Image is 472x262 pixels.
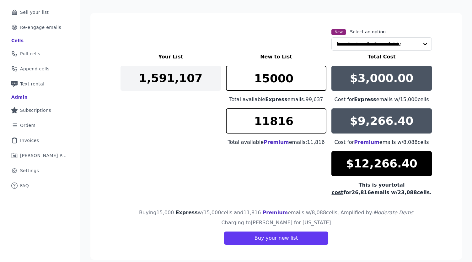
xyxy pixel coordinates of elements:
[221,219,331,227] h4: Charging to [PERSON_NAME] for [US_STATE]
[20,183,29,189] span: FAQ
[263,210,288,216] span: Premium
[350,29,386,35] label: Select an option
[20,137,39,144] span: Invoices
[5,149,75,162] a: [PERSON_NAME] Performance
[121,53,221,61] h3: Your List
[20,9,49,15] span: Sell your list
[264,139,289,145] span: Premium
[226,139,326,146] div: Total available emails: 11,816
[5,20,75,34] a: Re-engage emails
[354,139,379,145] span: Premium
[20,152,67,159] span: [PERSON_NAME] Performance
[5,47,75,61] a: Pull cells
[5,62,75,76] a: Append cells
[331,139,432,146] div: Cost for emails w/ 8,088 cells
[331,29,346,35] span: New
[139,209,413,216] h4: Buying 15,000 w/ 15,000 cells and 11,816 emails w/ 8,088 cells
[5,77,75,91] a: Text rental
[175,210,198,216] span: Express
[5,179,75,193] a: FAQ
[350,115,414,127] p: $9,266.40
[20,24,61,30] span: Re-engage emails
[5,5,75,19] a: Sell your list
[20,122,35,128] span: Orders
[354,96,376,102] span: Express
[373,210,413,216] span: Moderate Dems
[5,164,75,177] a: Settings
[5,134,75,147] a: Invoices
[11,37,24,44] div: Cells
[226,53,326,61] h3: New to List
[20,107,51,113] span: Subscriptions
[331,181,432,196] div: This is your for 26,816 emails w/ 23,088 cells.
[20,167,39,174] span: Settings
[5,103,75,117] a: Subscriptions
[350,72,414,85] p: $3,000.00
[265,96,287,102] span: Express
[346,157,417,170] p: $12,266.40
[20,81,45,87] span: Text rental
[5,118,75,132] a: Orders
[226,96,326,103] div: Total available emails: 99,637
[337,210,413,216] span: , Amplified by:
[139,72,203,85] p: 1,591,107
[224,232,328,245] button: Buy your new list
[331,96,432,103] div: Cost for emails w/ 15,000 cells
[11,94,28,100] div: Admin
[331,53,432,61] h3: Total Cost
[20,51,40,57] span: Pull cells
[20,66,50,72] span: Append cells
